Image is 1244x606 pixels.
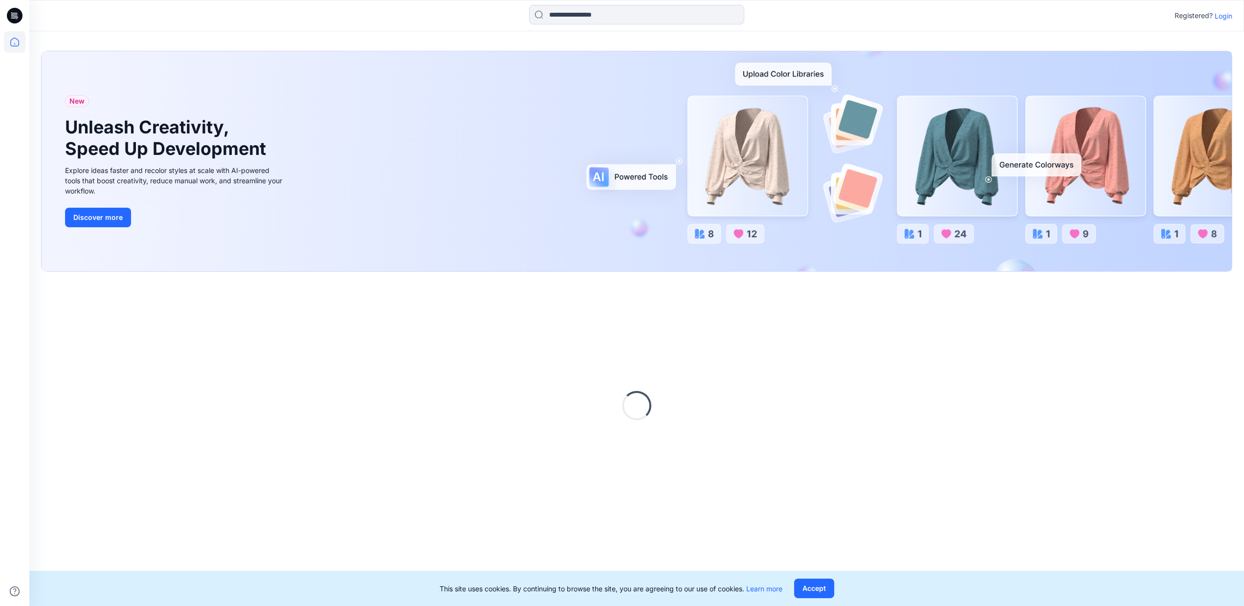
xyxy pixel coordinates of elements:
[746,584,782,593] a: Learn more
[69,95,85,107] span: New
[440,584,782,594] p: This site uses cookies. By continuing to browse the site, you are agreeing to our use of cookies.
[1175,10,1213,22] p: Registered?
[1215,11,1232,21] p: Login
[794,579,834,598] button: Accept
[65,117,270,159] h1: Unleash Creativity, Speed Up Development
[65,208,285,227] a: Discover more
[65,208,131,227] button: Discover more
[65,165,285,196] div: Explore ideas faster and recolor styles at scale with AI-powered tools that boost creativity, red...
